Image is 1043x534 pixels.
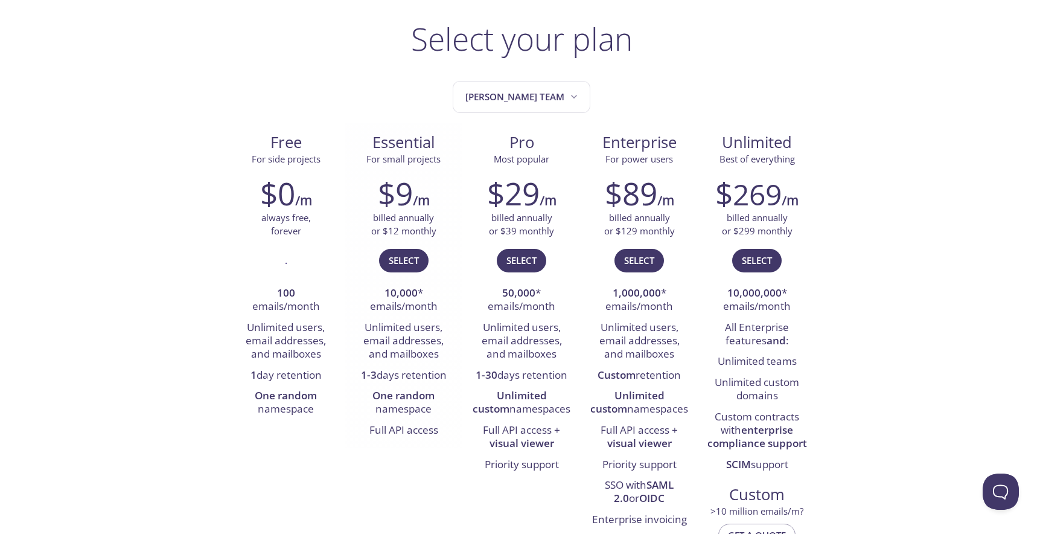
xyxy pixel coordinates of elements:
[590,455,689,475] li: Priority support
[613,286,661,300] strong: 1,000,000
[707,283,807,318] li: * emails/month
[453,81,590,113] button: Andres's team
[590,318,689,365] li: Unlimited users, email addresses, and mailboxes
[372,388,435,402] strong: One random
[489,211,554,237] p: billed annually or $39 monthly
[487,175,540,211] h2: $29
[471,318,571,365] li: Unlimited users, email addresses, and mailboxes
[707,423,807,450] strong: enterprise compliance support
[707,407,807,455] li: Custom contracts with
[707,352,807,372] li: Unlimited teams
[707,455,807,475] li: support
[379,249,429,272] button: Select
[476,368,497,382] strong: 1-30
[384,286,418,300] strong: 10,000
[742,253,772,268] span: Select
[413,190,430,211] h6: /m
[604,211,675,237] p: billed annually or $129 monthly
[707,373,807,407] li: Unlimited custom domains
[494,153,549,165] span: Most popular
[502,286,535,300] strong: 50,000
[471,386,571,420] li: namespaces
[472,132,570,153] span: Pro
[252,153,321,165] span: For side projects
[639,491,665,505] strong: OIDC
[506,253,537,268] span: Select
[473,388,547,416] strong: Unlimited custom
[607,436,672,450] strong: visual viewer
[624,253,654,268] span: Select
[471,455,571,475] li: Priority support
[354,132,453,153] span: Essential
[354,365,453,386] li: days retention
[605,153,673,165] span: For power users
[465,89,580,105] span: [PERSON_NAME] team
[389,253,419,268] span: Select
[732,249,782,272] button: Select
[371,211,436,237] p: billed annually or $12 monthly
[260,175,295,211] h2: $0
[354,386,453,420] li: namespace
[590,388,665,416] strong: Unlimited custom
[767,333,786,347] strong: and
[471,283,571,318] li: * emails/month
[710,505,803,517] span: > 10 million emails/m?
[722,211,793,237] p: billed annually or $299 monthly
[366,153,441,165] span: For small projects
[590,420,689,455] li: Full API access +
[277,286,295,300] strong: 100
[471,365,571,386] li: days retention
[590,283,689,318] li: * emails/month
[354,283,453,318] li: * emails/month
[707,318,807,352] li: All Enterprise features :
[411,21,633,57] h1: Select your plan
[719,153,795,165] span: Best of everything
[250,368,257,382] strong: 1
[590,510,689,530] li: Enterprise invoicing
[733,175,782,214] span: 269
[598,368,636,382] strong: Custom
[354,318,453,365] li: Unlimited users, email addresses, and mailboxes
[590,475,689,510] li: SSO with or
[614,478,674,505] strong: SAML 2.0
[590,386,689,420] li: namespaces
[236,283,336,318] li: emails/month
[236,318,336,365] li: Unlimited users, email addresses, and mailboxes
[590,365,689,386] li: retention
[590,132,689,153] span: Enterprise
[727,286,782,300] strong: 10,000,000
[726,457,751,471] strong: SCIM
[782,190,799,211] h6: /m
[657,190,674,211] h6: /m
[614,249,664,272] button: Select
[605,175,657,211] h2: $89
[236,365,336,386] li: day retention
[490,436,554,450] strong: visual viewer
[715,175,782,211] h2: $
[237,132,335,153] span: Free
[983,474,1019,510] iframe: Help Scout Beacon - Open
[708,484,806,505] span: Custom
[354,420,453,441] li: Full API access
[261,211,311,237] p: always free, forever
[497,249,546,272] button: Select
[540,190,557,211] h6: /m
[722,132,792,153] span: Unlimited
[295,190,312,211] h6: /m
[236,386,336,420] li: namespace
[255,388,317,402] strong: One random
[471,420,571,455] li: Full API access +
[361,368,377,382] strong: 1-3
[378,175,413,211] h2: $9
